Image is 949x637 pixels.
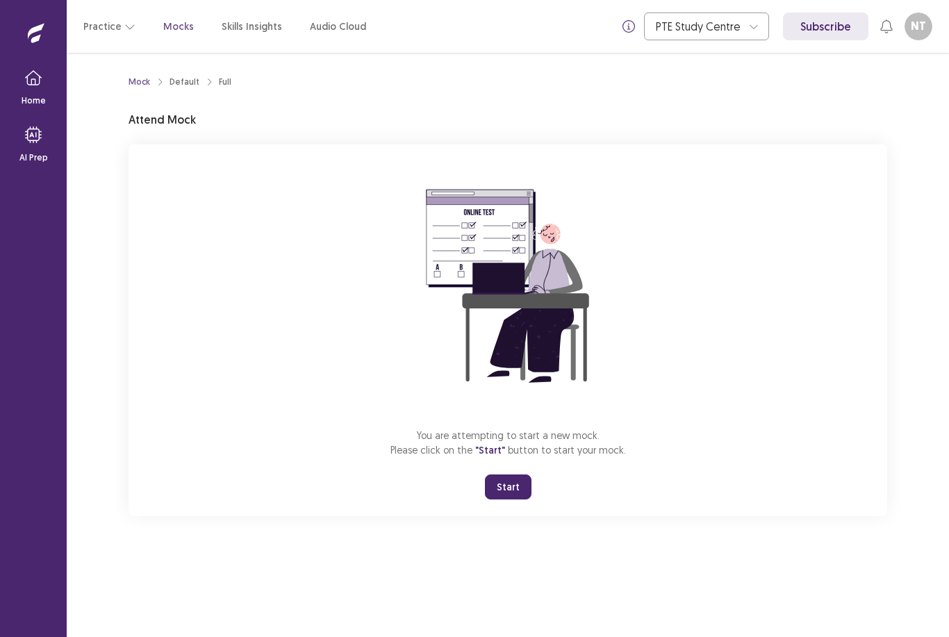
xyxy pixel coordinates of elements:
a: Audio Cloud [310,19,366,34]
button: Start [485,474,531,499]
a: Skills Insights [222,19,282,34]
span: "Start" [475,444,505,456]
a: Subscribe [783,13,868,40]
img: attend-mock [383,161,633,411]
p: AI Prep [19,151,48,164]
button: NT [905,13,932,40]
button: info [616,14,641,39]
nav: breadcrumb [129,76,231,88]
button: Practice [83,14,135,39]
div: Default [170,76,199,88]
div: Full [219,76,231,88]
div: PTE Study Centre [656,13,742,40]
a: Mock [129,76,150,88]
p: Attend Mock [129,111,196,128]
a: Mocks [163,19,194,34]
p: Home [22,94,46,107]
p: You are attempting to start a new mock. Please click on the button to start your mock. [390,428,626,458]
